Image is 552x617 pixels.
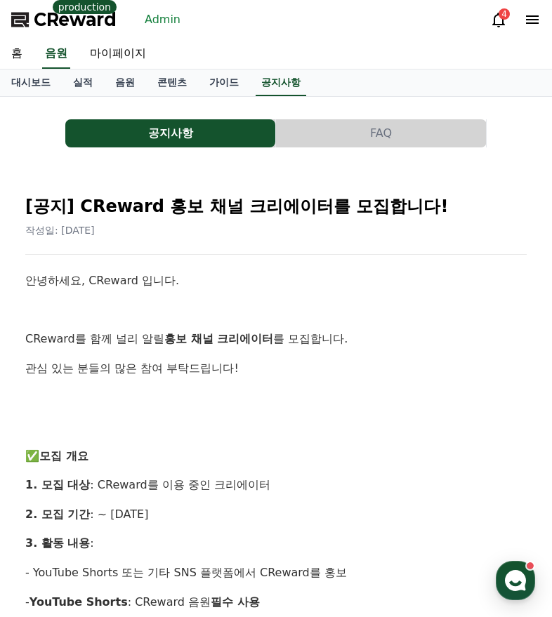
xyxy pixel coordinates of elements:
[25,534,527,552] p: :
[11,8,117,31] a: CReward
[499,8,510,20] div: 4
[198,69,250,96] a: 가이드
[25,359,527,378] p: 관심 있는 분들의 많은 참여 부탁드립니다!
[490,11,507,28] a: 4
[25,272,527,290] p: 안녕하세요, CReward 입니다.
[34,8,117,31] span: CReward
[104,69,146,96] a: 음원
[276,119,486,147] button: FAQ
[25,225,95,236] span: 작성일: [DATE]
[25,536,90,550] strong: 3. 활동 내용
[25,476,527,494] p: : CReward를 이용 중인 크리에이터
[139,8,186,31] a: Admin
[256,69,306,96] a: 공지사항
[39,449,88,463] strong: 모집 개요
[25,593,527,611] p: - : CReward 음원
[211,595,260,609] strong: 필수 사용
[25,478,90,491] strong: 1. 모집 대상
[79,39,157,69] a: 마이페이지
[65,119,275,147] button: 공지사항
[25,330,527,348] p: CReward를 함께 널리 알릴 를 모집합니다.
[29,595,128,609] strong: YouTube Shorts
[62,69,104,96] a: 실적
[42,39,70,69] a: 음원
[25,195,527,218] h2: [공지] CReward 홍보 채널 크리에이터를 모집합니다!
[164,332,273,345] strong: 홍보 채널 크리에이터
[276,119,487,147] a: FAQ
[25,447,527,465] p: ✅
[65,119,276,147] a: 공지사항
[25,507,90,521] strong: 2. 모집 기간
[25,505,527,524] p: : ~ [DATE]
[146,69,198,96] a: 콘텐츠
[25,564,527,582] p: - YouTube Shorts 또는 기타 SNS 플랫폼에서 CReward를 홍보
